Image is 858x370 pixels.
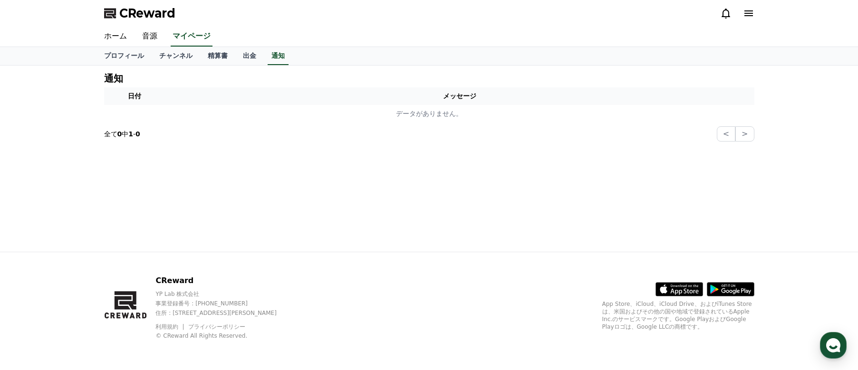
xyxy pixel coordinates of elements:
strong: 0 [135,130,140,138]
span: CReward [119,6,175,21]
a: Settings [123,291,183,315]
a: 通知 [268,47,289,65]
span: Home [24,305,41,313]
a: プロフィール [96,47,152,65]
a: ホーム [96,27,135,47]
strong: 0 [117,130,122,138]
a: 利用規約 [155,323,185,330]
button: > [735,126,754,142]
a: 音源 [135,27,165,47]
th: 日付 [104,87,165,105]
h4: 通知 [104,73,123,84]
a: Home [3,291,63,315]
a: Messages [63,291,123,315]
p: データがありません。 [108,109,751,119]
strong: 1 [128,130,133,138]
th: メッセージ [165,87,754,105]
p: App Store、iCloud、iCloud Drive、およびiTunes Storeは、米国およびその他の国や地域で登録されているApple Inc.のサービスマークです。Google P... [602,300,754,331]
a: 出金 [235,47,264,65]
p: 事業登録番号 : [PHONE_NUMBER] [155,300,293,307]
a: CReward [104,6,175,21]
span: Settings [141,305,164,313]
p: YP Lab 株式会社 [155,290,293,298]
a: 精算書 [200,47,235,65]
a: マイページ [171,27,212,47]
a: チャンネル [152,47,200,65]
a: プライバシーポリシー [188,323,245,330]
p: CReward [155,275,293,286]
button: < [717,126,735,142]
p: © CReward All Rights Reserved. [155,332,293,340]
span: Messages [79,306,107,313]
p: 全て 中 - [104,129,140,139]
p: 住所 : [STREET_ADDRESS][PERSON_NAME] [155,309,293,317]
